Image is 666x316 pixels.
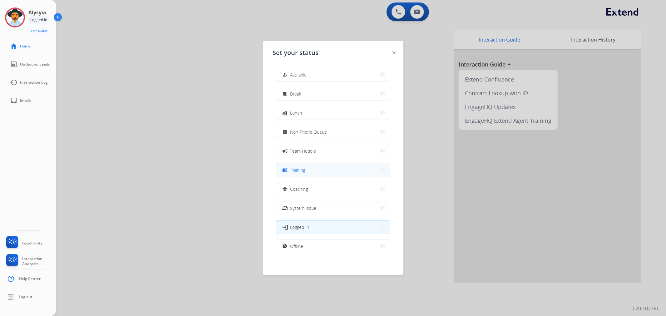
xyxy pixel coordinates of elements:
[276,125,390,139] button: Non-Phone Queue
[290,72,307,78] span: Available
[20,62,50,67] span: Outbound Leads
[290,167,305,173] span: Training
[10,42,17,50] mat-icon: home
[10,61,17,68] mat-icon: list_alt
[276,106,390,120] button: Lunch
[28,27,50,35] button: Edit Avatar
[282,91,288,96] mat-icon: free_breakfast
[282,205,288,211] mat-icon: phonelink_off
[392,51,396,54] img: close-button
[276,239,390,253] button: Offline
[276,201,390,215] button: System Issue
[20,98,32,103] span: Emails
[290,91,302,97] span: Break
[5,236,42,250] a: FocalPoints
[282,148,288,154] mat-icon: campaign
[282,129,288,135] mat-icon: assignment
[28,16,49,24] div: Logged In
[22,256,56,266] span: Interaction Analytics
[276,68,390,81] button: Available
[282,167,288,173] mat-icon: menu_book
[276,163,390,177] button: Training
[276,144,390,158] button: Team Huddle
[631,305,660,312] p: 0.20.1027RC
[282,244,288,249] mat-icon: work_off
[290,205,317,211] span: System Issue
[19,294,32,299] span: Log out
[5,254,56,269] a: Interaction Analytics
[290,224,309,230] span: Logged In
[282,186,288,192] mat-icon: school
[282,224,288,230] mat-icon: login
[290,148,316,154] span: Team Huddle
[290,243,303,249] span: Offline
[20,80,48,85] span: Interaction Log
[22,241,42,246] span: FocalPoints
[10,79,17,86] mat-icon: history
[276,87,390,101] button: Break
[290,129,327,135] span: Non-Phone Queue
[276,182,390,196] button: Coaching
[282,110,288,116] mat-icon: fastfood
[276,220,390,234] button: Logged In
[28,9,46,16] h3: Alysyia
[19,276,41,281] span: Help Center
[6,9,24,26] img: avatar
[273,48,319,57] span: Set your status
[10,97,17,104] mat-icon: inbox
[290,186,308,192] span: Coaching
[20,44,31,49] span: Home
[282,72,288,77] mat-icon: how_to_reg
[290,110,302,116] span: Lunch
